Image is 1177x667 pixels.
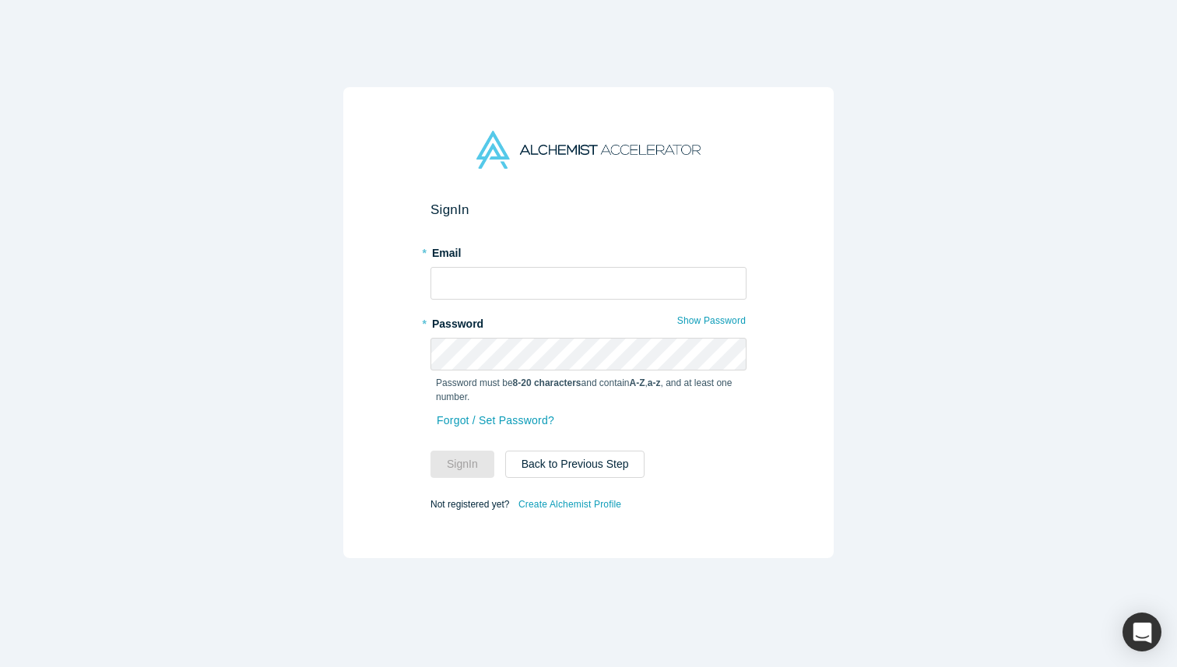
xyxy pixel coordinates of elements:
[505,451,645,478] button: Back to Previous Step
[436,407,555,434] a: Forgot / Set Password?
[476,131,701,169] img: Alchemist Accelerator Logo
[630,377,645,388] strong: A-Z
[430,311,747,332] label: Password
[430,499,509,510] span: Not registered yet?
[430,240,747,262] label: Email
[430,451,494,478] button: SignIn
[648,377,661,388] strong: a-z
[436,376,741,404] p: Password must be and contain , , and at least one number.
[513,377,581,388] strong: 8-20 characters
[430,202,747,218] h2: Sign In
[676,311,747,331] button: Show Password
[518,494,622,514] a: Create Alchemist Profile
